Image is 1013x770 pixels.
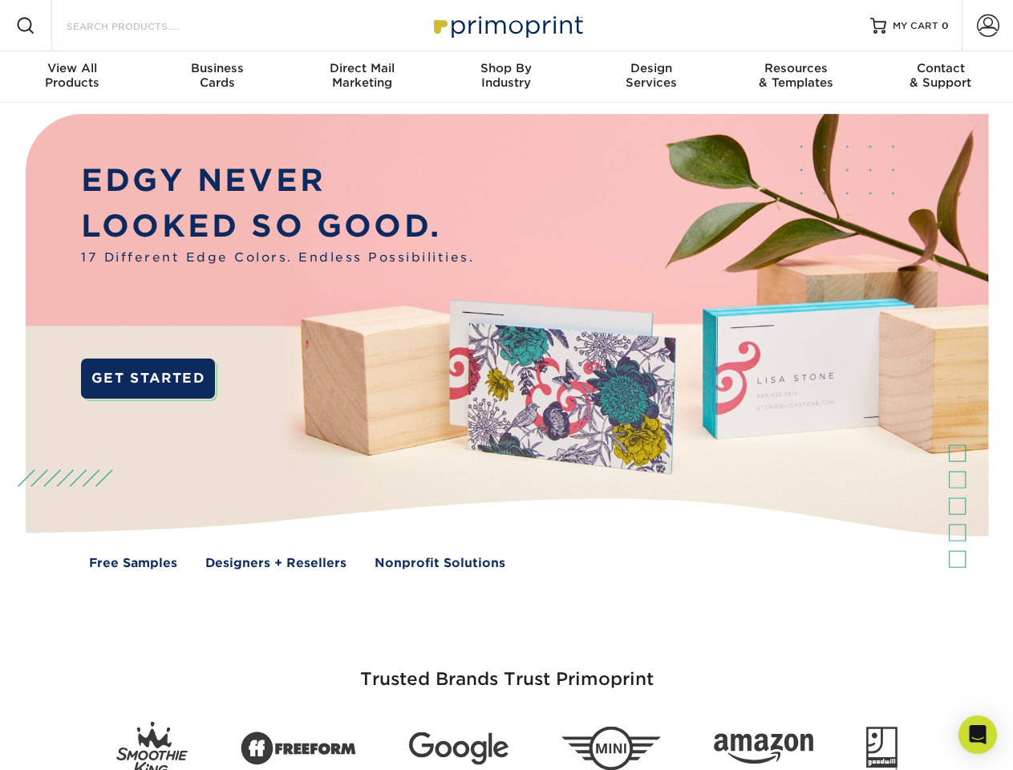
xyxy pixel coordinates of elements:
div: Services [579,61,723,90]
img: Primoprint [427,8,587,43]
div: Industry [434,61,578,90]
div: Cards [144,61,289,90]
p: LOOKED SO GOOD. [81,204,474,249]
a: Direct MailMarketing [290,51,434,103]
a: Free Samples [89,554,177,573]
span: 17 Different Edge Colors. Endless Possibilities. [81,249,474,267]
h3: Trusted Brands Trust Primoprint [38,630,976,709]
a: Shop ByIndustry [434,51,578,103]
a: Resources& Templates [723,51,868,103]
div: Open Intercom Messenger [958,715,997,754]
span: 0 [942,20,949,31]
span: Direct Mail [290,61,434,75]
span: Design [579,61,723,75]
span: Shop By [434,61,578,75]
a: Designers + Resellers [205,554,346,573]
img: Google [409,732,509,765]
a: BusinessCards [144,51,289,103]
div: Marketing [290,61,434,90]
img: Goodwill [866,727,898,770]
div: & Support [869,61,1013,90]
a: Contact& Support [869,51,1013,103]
a: DesignServices [579,51,723,103]
a: Nonprofit Solutions [375,554,505,573]
input: SEARCH PRODUCTS..... [65,16,221,35]
p: EDGY NEVER [81,158,474,204]
div: & Templates [723,61,868,90]
span: Contact [869,61,1013,75]
span: Business [144,61,289,75]
span: Resources [723,61,868,75]
span: MY CART [893,19,938,33]
img: Amazon [714,734,813,764]
a: GET STARTED [81,359,215,399]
